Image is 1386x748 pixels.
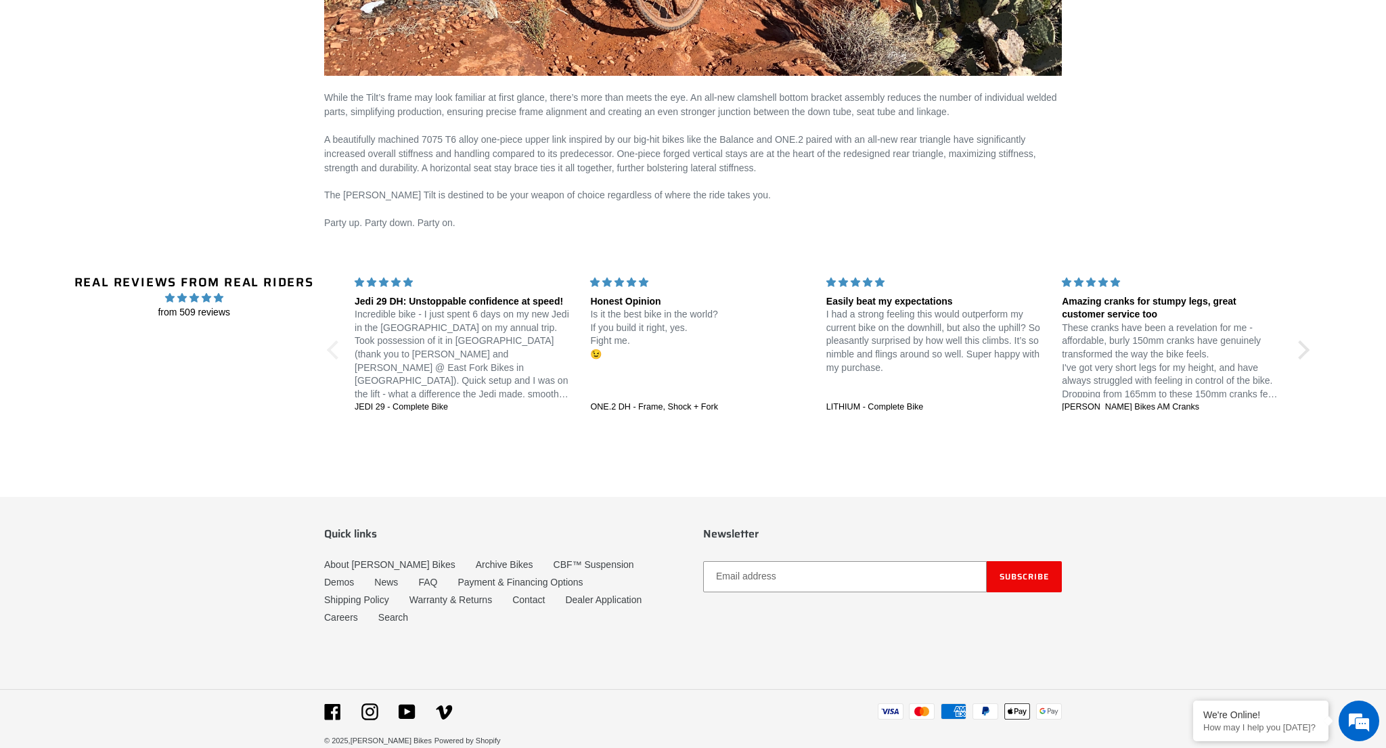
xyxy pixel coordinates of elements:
[79,171,187,307] span: We're online!
[703,527,1062,540] p: Newsletter
[418,577,437,588] a: FAQ
[1062,322,1281,401] p: These cranks have been a revelation for me - affordable, burly 150mm cranks have genuinely transf...
[324,612,358,623] a: Careers
[1203,722,1318,732] p: How may I help you today?
[324,527,683,540] p: Quick links
[409,594,492,605] a: Warranty & Returns
[355,308,574,401] p: Incredible bike - I just spent 6 days on my new Jedi in the [GEOGRAPHIC_DATA] on my annual trip. ...
[476,559,533,570] a: Archive Bikes
[826,401,1046,414] a: LITHIUM - Complete Bike
[1062,401,1281,414] a: [PERSON_NAME] Bikes AM Cranks
[457,577,583,588] a: Payment & Financing Options
[1000,570,1049,583] span: Subscribe
[324,594,389,605] a: Shipping Policy
[590,308,809,361] p: Is it the best bike in the world? If you build it right, yes. Fight me. 😉
[324,736,432,745] small: © 2025,
[554,559,634,570] a: CBF™ Suspension
[826,276,1046,290] div: 5 stars
[69,290,319,305] span: 4.96 stars
[590,401,809,414] a: ONE.2 DH - Frame, Shock + Fork
[378,612,408,623] a: Search
[355,276,574,290] div: 5 stars
[987,561,1062,592] button: Subscribe
[324,217,455,228] span: Party up. Party down. Party on.
[7,370,258,417] textarea: Type your message and hit 'Enter'
[351,736,432,745] a: [PERSON_NAME] Bikes
[826,295,1046,309] div: Easily beat my expectations
[69,305,319,320] span: from 509 reviews
[1062,295,1281,322] div: Amazing cranks for stumpy legs, great customer service too
[222,7,254,39] div: Minimize live chat window
[590,276,809,290] div: 5 stars
[355,401,574,414] a: JEDI 29 - Complete Bike
[565,594,642,605] a: Dealer Application
[434,736,501,745] a: Powered by Shopify
[324,134,1036,173] span: A beautifully machined 7075 T6 alloy one-piece upper link inspired by our big-hit bikes like the ...
[69,276,319,290] h2: Real Reviews from Real Riders
[374,577,398,588] a: News
[324,190,771,200] span: The [PERSON_NAME] Tilt is destined to be your weapon of choice regardless of where the ride takes...
[512,594,545,605] a: Contact
[1203,709,1318,720] div: We're Online!
[15,74,35,95] div: Navigation go back
[91,76,248,93] div: Chat with us now
[355,295,574,309] div: Jedi 29 DH: Unstoppable confidence at speed!
[324,559,455,570] a: About [PERSON_NAME] Bikes
[324,92,1057,117] span: While the Tilt’s frame may look familiar at first glance, there’s more than meets the eye. An all...
[826,308,1046,374] p: I had a strong feeling this would outperform my current bike on the downhill, but also the uphill...
[324,577,354,588] a: Demos
[590,295,809,309] div: Honest Opinion
[43,68,77,102] img: d_696896380_company_1647369064580_696896380
[703,561,987,592] input: Email address
[1062,276,1281,290] div: 5 stars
